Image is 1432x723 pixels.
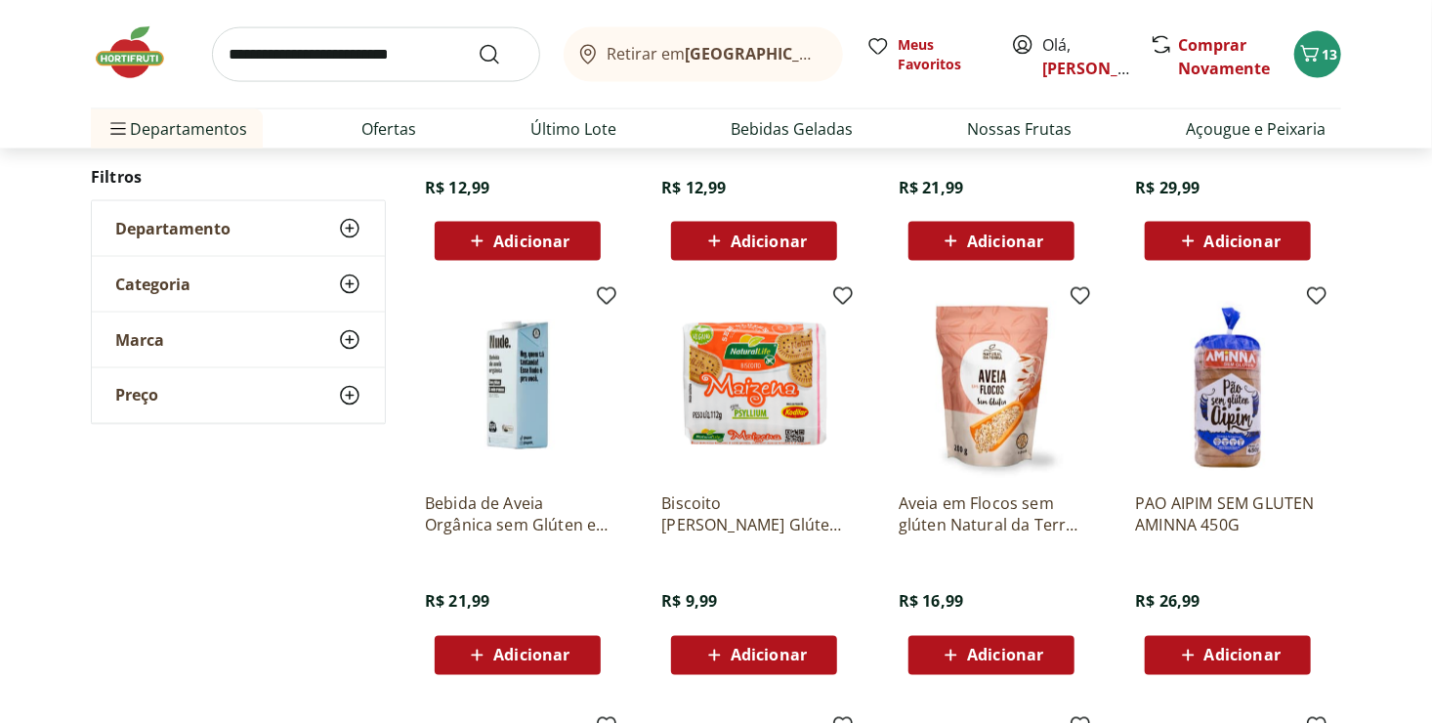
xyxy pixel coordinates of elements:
[1204,648,1281,663] span: Adicionar
[1322,45,1337,64] span: 13
[1042,33,1129,80] span: Olá,
[1204,234,1281,249] span: Adicionar
[1135,591,1200,613] span: R$ 26,99
[899,493,1084,536] a: Aveia em Flocos sem glúten Natural da Terra 200g
[115,385,158,404] span: Preço
[686,43,1015,64] b: [GEOGRAPHIC_DATA]/[GEOGRAPHIC_DATA]
[608,45,823,63] span: Retirar em
[1145,636,1311,675] button: Adicionar
[1145,222,1311,261] button: Adicionar
[435,222,601,261] button: Adicionar
[908,636,1074,675] button: Adicionar
[661,493,847,536] a: Biscoito [PERSON_NAME] Glúten Natural Life 112g
[731,117,853,141] a: Bebidas Geladas
[967,117,1072,141] a: Nossas Frutas
[92,200,385,255] button: Departamento
[530,117,616,141] a: Último Lote
[671,636,837,675] button: Adicionar
[967,648,1043,663] span: Adicionar
[478,43,525,66] button: Submit Search
[898,35,988,74] span: Meus Favoritos
[91,156,386,195] h2: Filtros
[967,234,1043,249] span: Adicionar
[115,274,190,293] span: Categoria
[92,312,385,366] button: Marca
[425,493,611,536] a: Bebida de Aveia Orgânica sem Glúten e com Cálcio Nude 1L
[661,177,726,198] span: R$ 12,99
[908,222,1074,261] button: Adicionar
[899,177,963,198] span: R$ 21,99
[1186,117,1326,141] a: Açougue e Peixaria
[661,292,847,478] img: Biscoito Maizena Sem Glúten Natural Life 112g
[425,591,489,613] span: R$ 21,99
[435,636,601,675] button: Adicionar
[899,591,963,613] span: R$ 16,99
[899,292,1084,478] img: Aveia em Flocos sem glúten Natural da Terra 200g
[671,222,837,261] button: Adicionar
[425,177,489,198] span: R$ 12,99
[1042,58,1169,79] a: [PERSON_NAME]
[731,234,807,249] span: Adicionar
[91,23,189,82] img: Hortifruti
[106,106,247,152] span: Departamentos
[1178,34,1270,79] a: Comprar Novamente
[866,35,988,74] a: Meus Favoritos
[92,256,385,311] button: Categoria
[564,27,843,82] button: Retirar em[GEOGRAPHIC_DATA]/[GEOGRAPHIC_DATA]
[1135,292,1321,478] img: PAO AIPIM SEM GLUTEN AMINNA 450G
[493,234,569,249] span: Adicionar
[212,27,540,82] input: search
[1135,177,1200,198] span: R$ 29,99
[493,648,569,663] span: Adicionar
[731,648,807,663] span: Adicionar
[425,292,611,478] img: Bebida de Aveia Orgânica sem Glúten e com Cálcio Nude 1L
[1135,493,1321,536] a: PAO AIPIM SEM GLUTEN AMINNA 450G
[92,367,385,422] button: Preço
[1294,31,1341,78] button: Carrinho
[115,218,231,237] span: Departamento
[661,591,717,613] span: R$ 9,99
[361,117,416,141] a: Ofertas
[115,329,164,349] span: Marca
[106,106,130,152] button: Menu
